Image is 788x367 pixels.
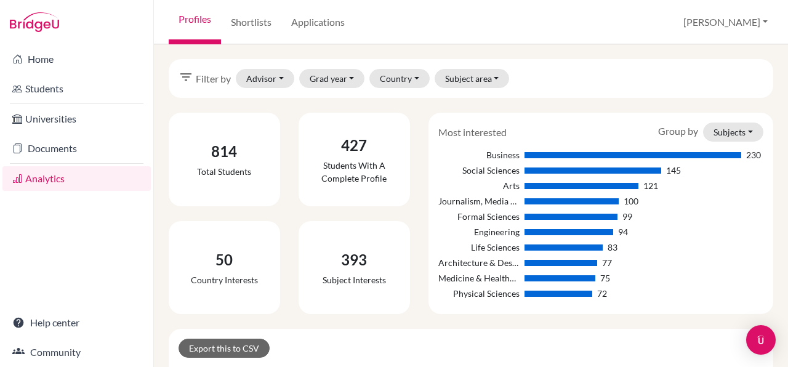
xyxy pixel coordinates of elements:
div: 83 [608,241,617,254]
span: Filter by [196,71,231,86]
div: 75 [600,272,610,284]
div: 393 [323,249,386,271]
button: Country [369,69,430,88]
i: filter_list [179,70,193,84]
a: Analytics [2,166,151,191]
a: Documents [2,136,151,161]
div: 72 [597,287,607,300]
div: Journalism, Media Studies & Communication [438,195,520,208]
div: 121 [643,179,658,192]
div: Most interested [429,125,516,140]
div: Students with a complete profile [308,159,400,185]
div: Group by [649,123,773,142]
div: 100 [624,195,638,208]
button: [PERSON_NAME] [678,10,773,34]
div: Business [438,148,520,161]
button: Grad year [299,69,365,88]
div: Medicine & Healthcare [438,272,520,284]
div: 99 [622,210,632,223]
div: Country interests [191,273,258,286]
div: 50 [191,249,258,271]
div: Formal Sciences [438,210,520,223]
div: Architecture & Design [438,256,520,269]
button: Subject area [435,69,510,88]
div: Subject interests [323,273,386,286]
div: Arts [438,179,520,192]
div: 77 [602,256,612,269]
a: Export this to CSV [179,339,270,358]
a: Community [2,340,151,365]
div: 94 [618,225,628,238]
img: Bridge-U [10,12,59,32]
div: Total students [197,165,251,178]
div: 427 [308,134,400,156]
div: Social Sciences [438,164,520,177]
div: 230 [746,148,761,161]
div: Open Intercom Messenger [746,325,776,355]
div: 145 [666,164,681,177]
a: Universities [2,107,151,131]
a: Home [2,47,151,71]
div: Engineering [438,225,520,238]
a: Help center [2,310,151,335]
div: Physical Sciences [438,287,520,300]
button: Advisor [236,69,294,88]
div: 814 [197,140,251,163]
button: Subjects [703,123,763,142]
a: Students [2,76,151,101]
div: Life Sciences [438,241,520,254]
